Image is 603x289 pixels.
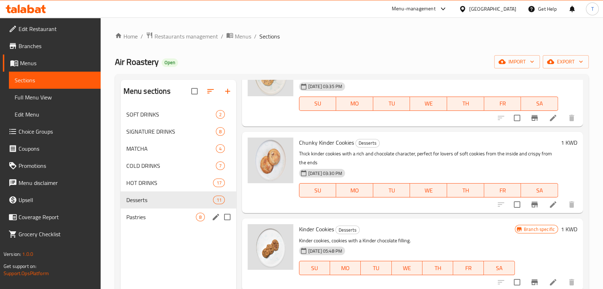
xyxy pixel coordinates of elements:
[330,261,361,275] button: MO
[115,32,138,41] a: Home
[543,55,589,68] button: export
[3,174,101,191] a: Menu disclaimer
[121,103,236,228] nav: Menu sections
[19,161,95,170] span: Promotions
[211,212,221,222] button: edit
[524,185,555,196] span: SA
[19,213,95,221] span: Coverage Report
[126,161,216,170] span: COLD DRINKS
[453,261,484,275] button: FR
[549,114,557,122] a: Edit menu item
[248,138,293,183] img: Chunky Kinder Cookies
[196,213,205,221] div: items
[213,180,224,186] span: 17
[126,196,213,204] span: Desserts
[216,144,225,153] div: items
[121,208,236,226] div: Pastries8edit
[302,98,334,109] span: SU
[19,25,95,33] span: Edit Restaurant
[4,262,36,271] span: Get support on:
[141,32,143,41] li: /
[216,110,225,119] div: items
[526,196,543,213] button: Branch-specific-item
[373,97,410,111] button: TU
[15,76,95,84] span: Sections
[335,226,360,234] div: Desserts
[456,263,481,273] span: FR
[521,226,558,233] span: Branch specific
[500,57,534,66] span: import
[494,55,540,68] button: import
[3,140,101,157] a: Coupons
[3,55,101,72] a: Menus
[561,138,577,148] h6: 1 KWD
[373,183,410,197] button: TU
[20,59,95,67] span: Menus
[299,236,515,245] p: Kinder cookies, cookies with a Kinder chocolate filling.
[123,86,171,97] h2: Menu sections
[259,32,280,41] span: Sections
[121,174,236,191] div: HOT DRINKS17
[121,191,236,208] div: Desserts11
[115,54,159,70] span: Air Roastery
[484,261,515,275] button: SA
[422,261,453,275] button: TH
[126,144,216,153] span: MATCHA
[333,263,358,273] span: MO
[563,196,580,213] button: delete
[248,224,293,270] img: Kinder Cookies
[121,123,236,140] div: SIGNATURE DRINKS8
[146,32,218,41] a: Restaurants management
[302,185,334,196] span: SU
[336,183,373,197] button: MO
[450,98,481,109] span: TH
[361,261,391,275] button: TU
[9,106,101,123] a: Edit Menu
[19,179,95,187] span: Menu disclaimer
[19,230,95,238] span: Grocery Checklist
[450,185,481,196] span: TH
[549,200,557,209] a: Edit menu item
[4,249,21,259] span: Version:
[154,32,218,41] span: Restaurants management
[299,224,334,234] span: Kinder Cookies
[235,32,251,41] span: Menus
[254,32,257,41] li: /
[469,5,516,13] div: [GEOGRAPHIC_DATA]
[3,157,101,174] a: Promotions
[219,83,236,100] button: Add section
[355,139,380,148] div: Desserts
[549,278,557,287] a: Edit menu item
[115,32,589,41] nav: breadcrumb
[121,140,236,157] div: MATCHA4
[336,97,373,111] button: MO
[447,97,484,111] button: TH
[526,109,543,127] button: Branch-specific-item
[356,139,379,147] span: Desserts
[9,72,101,89] a: Sections
[15,93,95,102] span: Full Menu View
[299,261,330,275] button: SU
[19,127,95,136] span: Choice Groups
[3,191,101,208] a: Upsell
[162,60,178,66] span: Open
[3,37,101,55] a: Branches
[126,213,196,221] span: Pastries
[521,183,558,197] button: SA
[413,98,444,109] span: WE
[126,179,213,187] span: HOT DRINKS
[126,127,216,136] span: SIGNATURE DRINKS
[410,97,447,111] button: WE
[487,185,518,196] span: FR
[425,263,450,273] span: TH
[126,110,216,119] div: SOFT DRINKS
[339,185,370,196] span: MO
[563,109,580,127] button: delete
[216,127,225,136] div: items
[376,185,407,196] span: TU
[216,111,224,118] span: 2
